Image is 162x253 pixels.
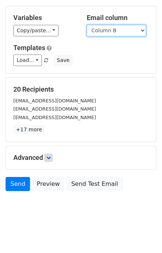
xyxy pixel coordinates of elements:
a: +17 more [13,125,44,134]
iframe: Chat Widget [125,217,162,253]
small: [EMAIL_ADDRESS][DOMAIN_NAME] [13,115,96,120]
a: Load... [13,55,42,66]
h5: 20 Recipients [13,85,149,93]
small: [EMAIL_ADDRESS][DOMAIN_NAME] [13,106,96,112]
a: Copy/paste... [13,25,59,36]
a: Templates [13,44,45,52]
h5: Variables [13,14,76,22]
button: Save [53,55,73,66]
a: Preview [32,177,65,191]
h5: Advanced [13,154,149,162]
a: Send Test Email [66,177,123,191]
h5: Email column [87,14,149,22]
a: Send [6,177,30,191]
small: [EMAIL_ADDRESS][DOMAIN_NAME] [13,98,96,103]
